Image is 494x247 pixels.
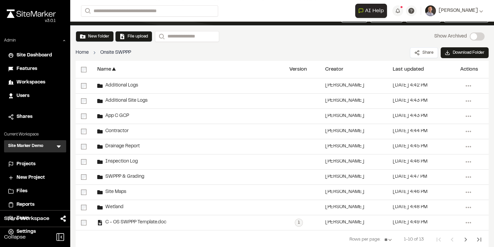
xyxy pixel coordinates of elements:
[81,144,86,149] input: select-row-5078034833dfe39ea9ae
[4,131,66,138] p: Current Workspace
[103,159,138,164] span: Inspection Log
[425,5,483,16] button: [PERSON_NAME]
[355,4,387,18] button: Open AI Assistant
[4,233,26,241] span: Collapse
[103,99,148,103] span: Additional Site Logs
[441,47,489,58] button: Download Folder
[111,66,117,73] span: ▲
[17,92,29,100] span: Users
[155,31,167,42] button: Search
[76,31,114,42] button: New folder
[432,233,445,246] button: First Page
[8,92,62,100] a: Users
[8,79,62,86] a: Workspaces
[325,175,364,179] div: [PERSON_NAME]
[97,220,166,225] div: C - OS SWPPP Template.doc
[325,67,343,72] div: Creator
[97,114,129,119] div: App C GCP
[81,190,86,195] input: select-row-e1d5ad80bea096f10a00
[349,237,380,243] span: Rows per page:
[103,175,144,179] span: SWPPP & Grading
[97,190,126,195] div: Site Maps
[17,52,52,59] span: Site Dashboard
[81,159,86,165] input: select-row-5bdb40c7e359fef91a3d
[8,52,62,59] a: Site Dashboard
[393,114,427,118] div: [DATE] 4:43 PM
[393,99,427,103] div: [DATE] 4:43 PM
[17,201,34,208] span: Reports
[81,205,86,210] input: select-row-8ad0627ab7c2e880775c
[289,67,307,72] div: Version
[439,7,478,15] span: [PERSON_NAME]
[365,7,384,15] span: AI Help
[103,220,166,225] span: C - OS SWPPP Template.doc
[8,65,62,73] a: Features
[4,38,16,44] p: Admin
[17,65,37,73] span: Features
[7,18,56,24] div: Oh geez...please don't...
[103,83,138,88] span: Additional Logs
[325,144,364,149] div: [PERSON_NAME]
[8,174,62,181] a: New Project
[325,190,364,194] div: [PERSON_NAME]
[393,190,427,194] div: [DATE] 4:46 PM
[81,114,86,119] input: select-row-7ed4b15f949cdf023f75
[325,159,364,164] div: [PERSON_NAME]
[80,33,109,40] button: New folder
[103,144,140,149] span: Drainage Report
[8,113,62,121] a: Shares
[81,5,93,17] button: Search
[382,233,396,247] select: Rows per page:
[8,188,62,195] a: Files
[434,33,467,40] p: Show Archived
[393,159,427,164] div: [DATE] 4:46 PM
[103,190,126,194] span: Site Maps
[17,188,27,195] span: Files
[97,174,144,180] div: SWPPP & Grading
[103,205,124,209] span: Wetland
[17,174,45,181] span: New Project
[97,144,140,149] div: Drainage Report
[97,98,148,104] div: Additional Site Logs
[295,219,303,227] div: 1
[325,83,364,88] div: [PERSON_NAME]
[97,159,138,165] div: Inspection Log
[325,99,364,103] div: [PERSON_NAME]
[325,220,364,225] div: [PERSON_NAME]
[97,205,124,210] div: Wetland
[81,129,86,134] input: select-row-6995a3172e66b49d0db6
[459,233,472,246] button: Next Page
[76,49,89,56] a: Home
[17,79,45,86] span: Workspaces
[81,174,86,180] input: select-row-210576762a0e73481afe
[81,98,86,104] input: select-row-cda0aa4927184e8e0a6d
[472,233,486,246] button: Last Page
[393,83,427,88] div: [DATE] 4:42 PM
[410,47,438,58] button: Share
[325,205,364,209] div: [PERSON_NAME]
[17,113,32,121] span: Shares
[81,220,86,225] input: select-row-5b0e90f1a3c07eca88cb
[393,129,427,133] div: [DATE] 4:44 PM
[355,4,390,18] div: Open AI Assistant
[97,83,138,89] div: Additional Logs
[4,215,49,223] span: Share Workspace
[8,160,62,168] a: Projects
[120,33,148,40] button: File upload
[76,49,131,56] nav: breadcrumb
[325,114,364,118] div: [PERSON_NAME]
[460,67,478,72] div: Actions
[445,233,459,246] button: Previous Page
[81,83,86,89] input: select-row-8026ddeffebc52d28875
[115,31,152,42] button: File upload
[97,67,111,72] div: Name
[393,144,427,149] div: [DATE] 4:45 PM
[97,129,129,134] div: Contractor
[393,220,427,225] div: [DATE] 4:49 PM
[7,9,56,18] img: rebrand.png
[393,67,424,72] div: Last updated
[100,49,131,56] span: Onsite SWPPP
[393,175,427,179] div: [DATE] 4:47 PM
[103,129,129,133] span: Contractor
[17,160,35,168] span: Projects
